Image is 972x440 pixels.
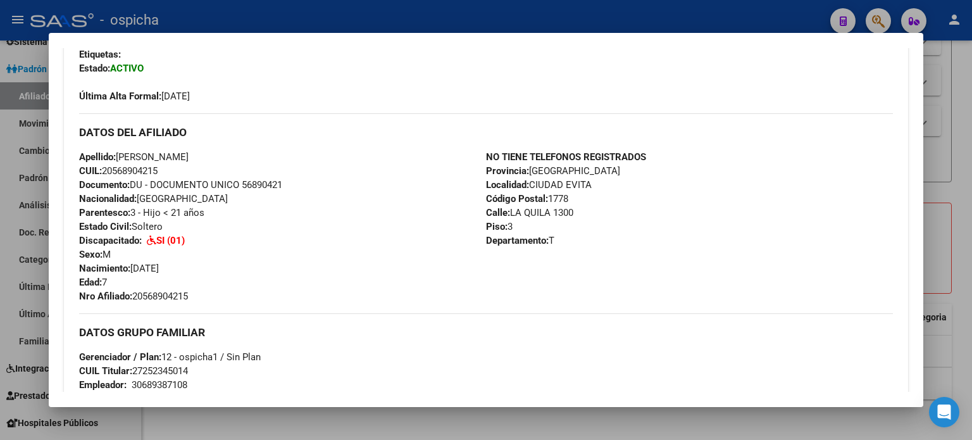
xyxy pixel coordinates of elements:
strong: Apellido: [79,151,116,163]
div: 30689387108 [132,378,187,392]
span: 12 - ospicha1 / Sin Plan [79,351,261,363]
strong: Sexo: [79,249,103,260]
span: [PERSON_NAME] [79,151,189,163]
strong: Empleador: [79,379,127,391]
strong: Gerenciador / Plan: [79,351,161,363]
strong: NO TIENE TELEFONOS REGISTRADOS [486,151,646,163]
strong: Estado: [79,63,110,74]
span: 3 - Hijo < 21 años [79,207,204,218]
div: Open Intercom Messenger [929,397,959,427]
strong: Calle: [486,207,510,218]
strong: Departamento: [486,235,549,246]
strong: Localidad: [486,179,529,191]
span: DU - DOCUMENTO UNICO 56890421 [79,179,282,191]
span: 20568904215 [79,291,188,302]
span: 27252345014 [79,365,188,377]
strong: CUIL Titular: [79,365,132,377]
span: [GEOGRAPHIC_DATA] [486,165,620,177]
strong: Nro Afiliado: [79,291,132,302]
strong: Etiquetas: [79,49,121,60]
strong: CUIL: [79,165,102,177]
span: [GEOGRAPHIC_DATA] [79,193,228,204]
strong: Documento: [79,179,130,191]
span: 7 [79,277,107,288]
span: Soltero [79,221,163,232]
span: 20568904215 [79,165,158,177]
span: M [79,249,111,260]
strong: Última Alta Formal: [79,91,161,102]
strong: ACTIVO [110,63,144,74]
strong: Piso: [486,221,508,232]
span: [DATE] [79,91,190,102]
strong: Edad: [79,277,102,288]
strong: Código Postal: [486,193,548,204]
span: 3 [486,221,513,232]
h3: DATOS GRUPO FAMILIAR [79,325,893,339]
strong: SI (01) [156,235,185,246]
span: T [486,235,554,246]
span: LA QUILA 1300 [486,207,573,218]
span: CIUDAD EVITA [486,179,592,191]
strong: Nacimiento: [79,263,130,274]
strong: Estado Civil: [79,221,132,232]
h3: DATOS DEL AFILIADO [79,125,893,139]
strong: Nacionalidad: [79,193,137,204]
strong: Provincia: [486,165,529,177]
span: [DATE] [79,263,159,274]
span: 1778 [486,193,568,204]
strong: Discapacitado: [79,235,142,246]
strong: Parentesco: [79,207,130,218]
